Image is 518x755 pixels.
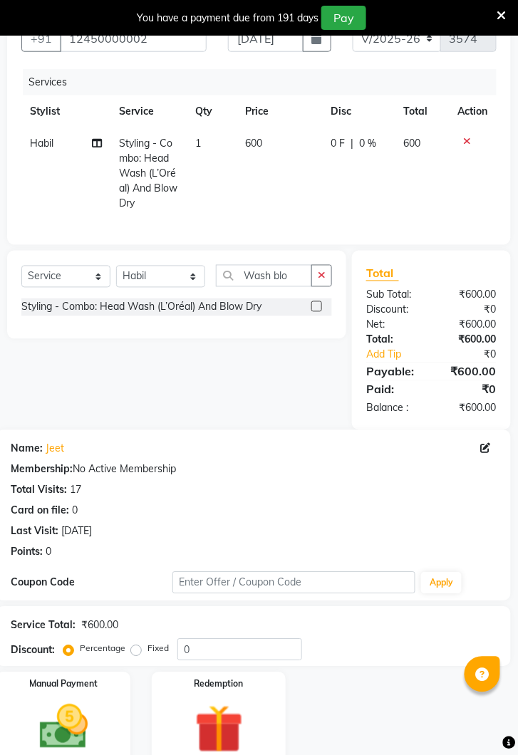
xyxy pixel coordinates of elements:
[403,137,420,150] span: 600
[61,524,92,539] div: [DATE]
[11,524,58,539] div: Last Visit:
[11,618,76,633] div: Service Total:
[432,363,507,380] div: ₹600.00
[70,483,81,498] div: 17
[321,6,366,30] button: Pay
[356,318,431,333] div: Net:
[432,381,507,398] div: ₹0
[29,678,98,691] label: Manual Payment
[432,318,507,333] div: ₹600.00
[11,462,497,477] div: No Active Membership
[137,11,318,26] div: You have a payment due from 191 days
[119,137,177,209] span: Styling - Combo: Head Wash (L’Oréal) And Blow Dry
[360,136,377,151] span: 0 %
[11,483,67,498] div: Total Visits:
[432,288,507,303] div: ₹600.00
[11,576,172,590] div: Coupon Code
[246,137,263,150] span: 600
[46,545,51,560] div: 0
[331,136,346,151] span: 0 F
[187,95,237,127] th: Qty
[21,300,261,315] div: Styling - Combo: Head Wash (L’Oréal) And Blow Dry
[23,69,507,95] div: Services
[356,363,431,380] div: Payable:
[147,642,169,655] label: Fixed
[432,303,507,318] div: ₹0
[11,504,69,519] div: Card on file:
[81,618,118,633] div: ₹600.00
[21,95,110,127] th: Stylist
[195,678,244,691] label: Redemption
[366,266,399,281] span: Total
[323,95,395,127] th: Disc
[11,462,73,477] div: Membership:
[356,401,431,416] div: Balance :
[356,303,431,318] div: Discount:
[11,442,43,457] div: Name:
[216,265,312,287] input: Search or Scan
[356,381,431,398] div: Paid:
[172,572,415,594] input: Enter Offer / Coupon Code
[11,545,43,560] div: Points:
[450,95,497,127] th: Action
[395,95,450,127] th: Total
[444,348,507,363] div: ₹0
[432,333,507,348] div: ₹600.00
[237,95,323,127] th: Price
[11,643,55,658] div: Discount:
[80,642,125,655] label: Percentage
[421,573,462,594] button: Apply
[60,25,207,52] input: Search by Name/Mobile/Email/Code
[110,95,187,127] th: Service
[356,333,431,348] div: Total:
[72,504,78,519] div: 0
[356,288,431,303] div: Sub Total:
[356,348,444,363] a: Add Tip
[30,137,53,150] span: Habil
[432,401,507,416] div: ₹600.00
[195,137,201,150] span: 1
[351,136,354,151] span: |
[21,25,61,52] button: +91
[46,442,64,457] a: Jeet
